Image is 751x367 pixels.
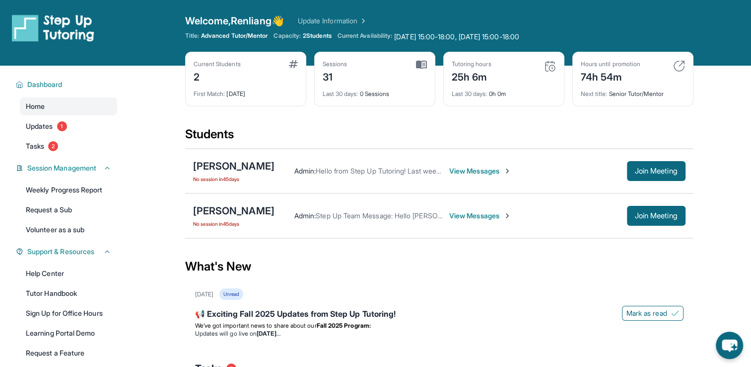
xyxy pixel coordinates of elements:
[622,306,683,321] button: Mark as read
[673,60,685,72] img: card
[48,141,58,151] span: 2
[323,90,358,97] span: Last 30 days :
[12,14,94,42] img: logo
[20,344,117,362] a: Request a Feature
[185,32,199,40] span: Title:
[627,206,685,226] button: Join Meeting
[581,84,685,98] div: Senior Tutor/Mentor
[294,211,316,220] span: Admin :
[20,181,117,199] a: Weekly Progress Report
[416,60,427,69] img: card
[194,84,298,98] div: [DATE]
[317,322,371,329] strong: Fall 2025 Program:
[193,175,274,183] span: No session in 45 days
[357,16,367,26] img: Chevron Right
[27,247,94,257] span: Support & Resources
[716,332,743,359] button: chat-button
[20,304,117,322] a: Sign Up for Office Hours
[452,90,487,97] span: Last 30 days :
[194,68,241,84] div: 2
[452,60,491,68] div: Tutoring hours
[185,245,693,288] div: What's New
[303,32,332,40] span: 2 Students
[26,141,44,151] span: Tasks
[338,32,392,42] span: Current Availability:
[27,163,96,173] span: Session Management
[627,161,685,181] button: Join Meeting
[503,212,511,220] img: Chevron-Right
[257,330,280,337] strong: [DATE]
[185,126,693,148] div: Students
[195,322,317,329] span: We’ve got important news to share about our
[20,97,117,115] a: Home
[27,80,63,90] span: Dashboard
[298,16,367,26] a: Update Information
[26,121,53,131] span: Updates
[323,84,427,98] div: 0 Sessions
[193,159,274,173] div: [PERSON_NAME]
[671,309,679,317] img: Mark as read
[195,308,683,322] div: 📢 Exciting Fall 2025 Updates from Step Up Tutoring!
[185,14,284,28] span: Welcome, Renliang 👋
[635,213,678,219] span: Join Meeting
[20,221,117,239] a: Volunteer as a sub
[23,247,111,257] button: Support & Resources
[452,68,491,84] div: 25h 6m
[201,32,268,40] span: Advanced Tutor/Mentor
[193,204,274,218] div: [PERSON_NAME]
[26,101,45,111] span: Home
[193,220,274,228] span: No session in 45 days
[20,324,117,342] a: Learning Portal Demo
[195,330,683,338] li: Updates will go live on
[544,60,556,72] img: card
[194,60,241,68] div: Current Students
[20,265,117,282] a: Help Center
[23,163,111,173] button: Session Management
[57,121,67,131] span: 1
[219,288,243,300] div: Unread
[23,80,111,90] button: Dashboard
[289,60,298,68] img: card
[20,284,117,302] a: Tutor Handbook
[626,308,667,318] span: Mark as read
[20,117,117,135] a: Updates1
[581,90,608,97] span: Next title :
[20,201,117,219] a: Request a Sub
[195,290,213,298] div: [DATE]
[20,137,117,155] a: Tasks2
[581,68,640,84] div: 74h 54m
[449,166,511,176] span: View Messages
[323,68,347,84] div: 31
[273,32,301,40] span: Capacity:
[449,211,511,221] span: View Messages
[323,60,347,68] div: Sessions
[581,60,640,68] div: Hours until promotion
[452,84,556,98] div: 0h 0m
[294,167,316,175] span: Admin :
[194,90,225,97] span: First Match :
[635,168,678,174] span: Join Meeting
[394,32,519,42] span: [DATE] 15:00-18:00, [DATE] 15:00-18:00
[503,167,511,175] img: Chevron-Right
